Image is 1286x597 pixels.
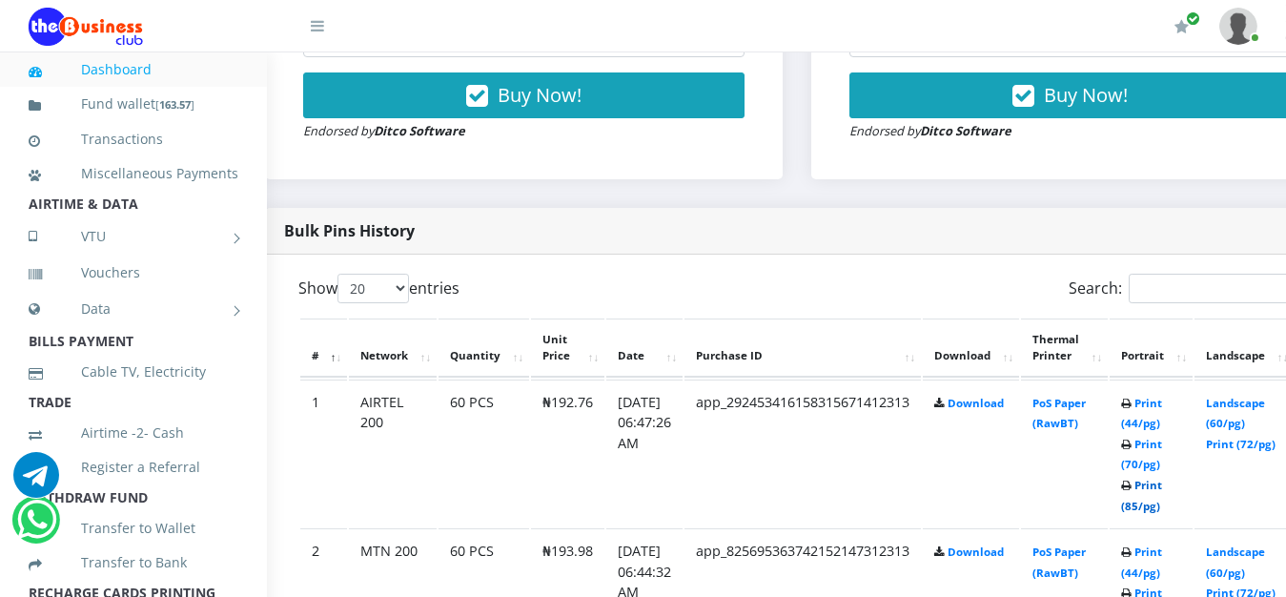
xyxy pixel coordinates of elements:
[498,82,582,108] span: Buy Now!
[29,506,238,550] a: Transfer to Wallet
[29,350,238,394] a: Cable TV, Electricity
[684,319,921,378] th: Purchase ID: activate to sort column ascending
[1186,11,1200,26] span: Renew/Upgrade Subscription
[1032,545,1086,580] a: PoS Paper (RawBT)
[439,380,529,527] td: 60 PCS
[29,8,143,46] img: Logo
[606,319,683,378] th: Date: activate to sort column ascending
[155,97,194,112] small: [ ]
[29,411,238,455] a: Airtime -2- Cash
[1021,319,1108,378] th: Thermal Printer: activate to sort column ascending
[300,319,347,378] th: #: activate to sort column descending
[29,152,238,196] a: Miscellaneous Payments
[531,380,604,527] td: ₦192.76
[29,48,238,92] a: Dashboard
[684,380,921,527] td: app_292453416158315671412313
[1121,478,1162,513] a: Print (85/pg)
[948,396,1004,410] a: Download
[849,122,1011,139] small: Endorsed by
[1121,545,1162,580] a: Print (44/pg)
[1032,396,1086,431] a: PoS Paper (RawBT)
[303,122,465,139] small: Endorsed by
[349,380,437,527] td: AIRTEL 200
[298,274,459,303] label: Show entries
[1110,319,1193,378] th: Portrait: activate to sort column ascending
[303,72,745,118] button: Buy Now!
[1206,396,1265,431] a: Landscape (60/pg)
[29,445,238,489] a: Register a Referral
[29,541,238,585] a: Transfer to Bank
[29,251,238,295] a: Vouchers
[1121,396,1162,431] a: Print (44/pg)
[29,285,238,333] a: Data
[606,380,683,527] td: [DATE] 06:47:26 AM
[439,319,529,378] th: Quantity: activate to sort column ascending
[1219,8,1257,45] img: User
[948,545,1004,559] a: Download
[374,122,465,139] strong: Ditco Software
[13,466,59,498] a: Chat for support
[349,319,437,378] th: Network: activate to sort column ascending
[29,213,238,260] a: VTU
[1206,437,1276,451] a: Print (72/pg)
[29,82,238,127] a: Fund wallet[163.57]
[29,117,238,161] a: Transactions
[17,511,56,543] a: Chat for support
[1174,19,1189,34] i: Renew/Upgrade Subscription
[1044,82,1128,108] span: Buy Now!
[159,97,191,112] b: 163.57
[531,319,604,378] th: Unit Price: activate to sort column ascending
[923,319,1019,378] th: Download: activate to sort column ascending
[1121,437,1162,472] a: Print (70/pg)
[300,380,347,527] td: 1
[1206,545,1265,580] a: Landscape (60/pg)
[920,122,1011,139] strong: Ditco Software
[284,220,415,241] strong: Bulk Pins History
[337,274,409,303] select: Showentries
